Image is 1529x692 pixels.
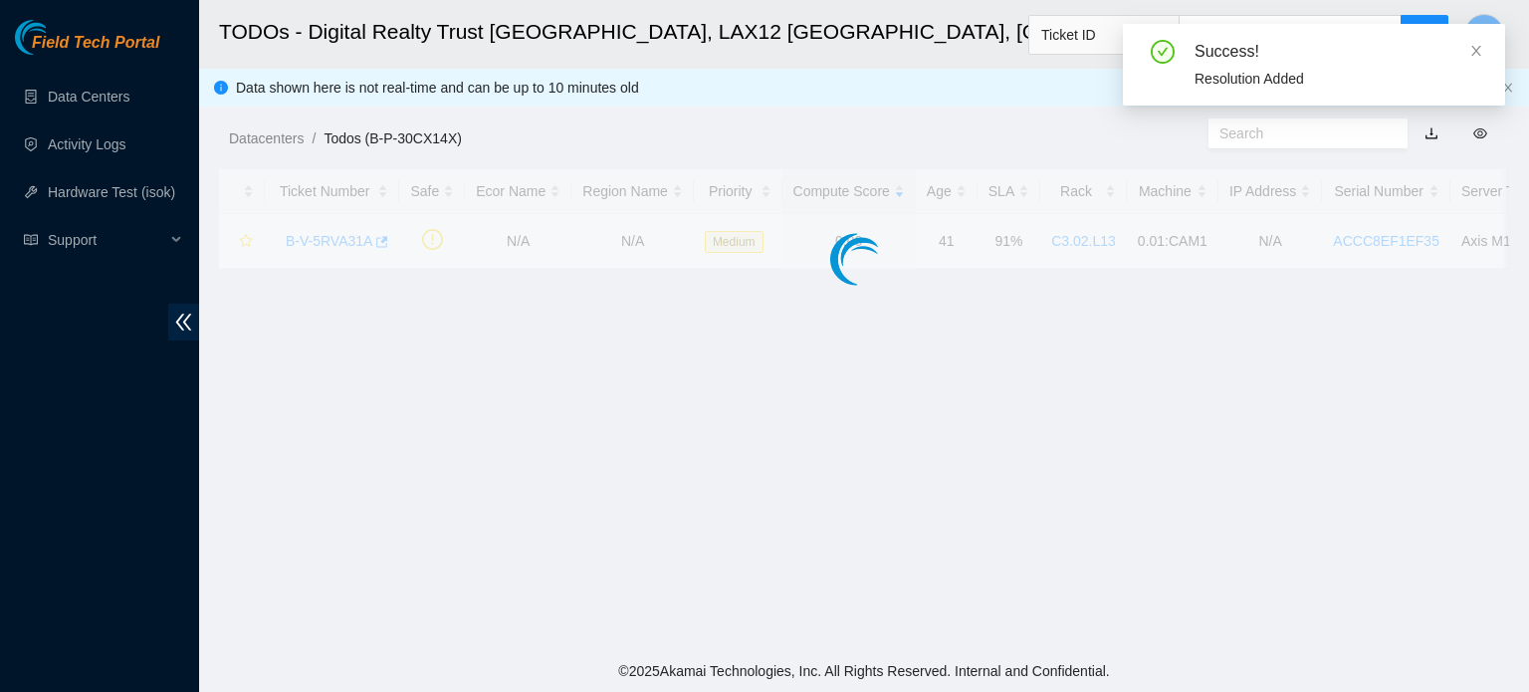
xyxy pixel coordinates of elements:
[32,34,159,53] span: Field Tech Portal
[1464,14,1504,54] button: S
[1151,40,1175,64] span: check-circle
[229,130,304,146] a: Datacenters
[312,130,316,146] span: /
[1473,126,1487,140] span: eye
[1195,68,1481,90] div: Resolution Added
[1401,15,1448,55] button: search
[1469,44,1483,58] span: close
[1410,117,1453,149] button: download
[1479,22,1490,47] span: S
[48,184,175,200] a: Hardware Test (isok)
[15,36,159,62] a: Akamai TechnologiesField Tech Portal
[1502,82,1514,95] button: close
[324,130,462,146] a: Todos (B-P-30CX14X)
[1219,122,1381,144] input: Search
[1179,15,1402,55] input: Enter text here...
[1041,20,1167,50] span: Ticket ID
[24,233,38,247] span: read
[168,304,199,341] span: double-left
[48,136,126,152] a: Activity Logs
[15,20,101,55] img: Akamai Technologies
[1195,40,1481,64] div: Success!
[48,220,165,260] span: Support
[48,89,129,105] a: Data Centers
[1502,82,1514,94] span: close
[199,650,1529,692] footer: © 2025 Akamai Technologies, Inc. All Rights Reserved. Internal and Confidential.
